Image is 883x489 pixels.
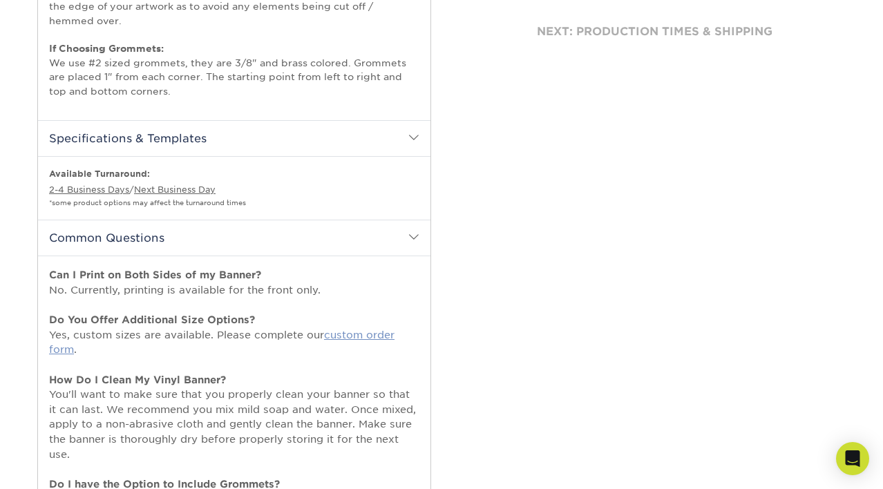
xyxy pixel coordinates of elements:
[49,199,246,207] small: *some product options may affect the turnaround times
[38,120,430,156] h2: Specifications & Templates
[49,314,255,325] strong: Do You Offer Additional Size Options?
[49,269,261,280] strong: Can I Print on Both Sides of my Banner?
[49,169,150,179] b: Available Turnaround:
[38,220,430,256] h2: Common Questions
[836,442,869,475] div: Open Intercom Messenger
[49,374,226,385] strong: How Do I Clean My Vinyl Banner?
[134,184,216,195] a: Next Business Day
[49,184,129,195] a: 2-4 Business Days
[49,168,419,209] p: /
[49,43,164,54] strong: If Choosing Grommets:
